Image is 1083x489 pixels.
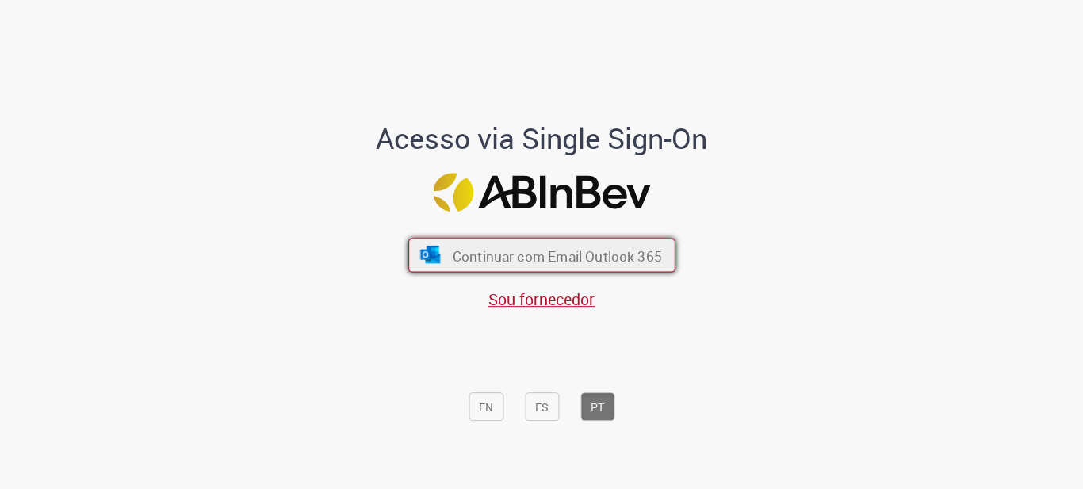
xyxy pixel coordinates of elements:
button: ícone Azure/Microsoft 360 Continuar com Email Outlook 365 [408,238,675,272]
a: Sou fornecedor [488,288,595,310]
img: Logotipo ABInBev [433,173,650,212]
button: EN [469,393,503,422]
button: PT [580,393,614,422]
font: ES [535,399,549,415]
img: ícone Azure/Microsoft 360 [419,246,442,263]
font: PT [591,399,604,415]
font: Continuar com Email Outlook 365 [452,246,661,265]
font: EN [479,399,493,415]
font: Acesso via Single Sign-On [376,119,707,157]
button: ES [525,393,559,422]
